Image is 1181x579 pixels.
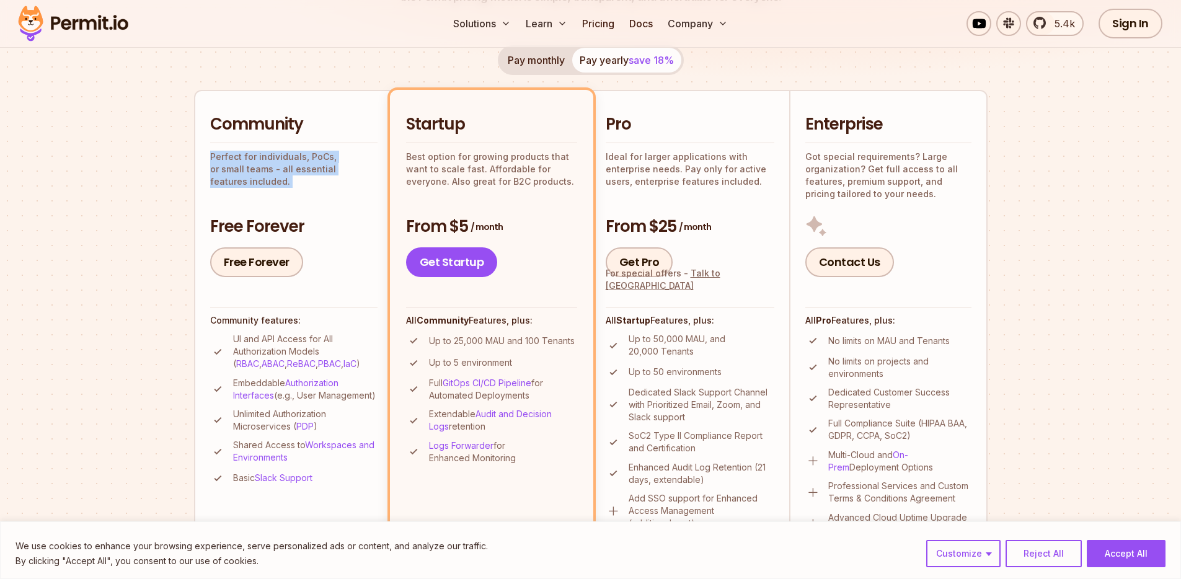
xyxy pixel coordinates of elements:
button: Company [663,11,733,36]
p: Up to 5 environment [429,356,512,369]
p: UI and API Access for All Authorization Models ( , , , , ) [233,333,378,370]
div: For special offers - [606,267,774,292]
h2: Pro [606,113,774,136]
img: Permit logo [12,2,134,45]
p: Dedicated Slack Support Channel with Prioritized Email, Zoom, and Slack support [629,386,774,423]
p: No limits on projects and environments [828,355,971,380]
a: Authorization Interfaces [233,378,338,400]
h3: Free Forever [210,216,378,238]
p: Got special requirements? Large organization? Get full access to all features, premium support, a... [805,151,971,200]
a: Pricing [577,11,619,36]
button: Reject All [1006,540,1082,567]
a: 5.4k [1026,11,1084,36]
h2: Startup [406,113,577,136]
p: Up to 50 environments [629,366,722,378]
button: Pay monthly [500,48,572,73]
p: Extendable retention [429,408,577,433]
p: for Enhanced Monitoring [429,440,577,464]
span: 5.4k [1047,16,1075,31]
a: GitOps CI/CD Pipeline [443,378,531,388]
p: Up to 50,000 MAU, and 20,000 Tenants [629,333,774,358]
a: Audit and Decision Logs [429,409,552,431]
button: Solutions [448,11,516,36]
button: Accept All [1087,540,1166,567]
h2: Community [210,113,378,136]
a: RBAC [236,358,259,369]
p: Full Compliance Suite (HIPAA BAA, GDPR, CCPA, SoC2) [828,417,971,442]
a: Sign In [1099,9,1162,38]
a: IaC [343,358,356,369]
p: By clicking "Accept All", you consent to our use of cookies. [15,554,488,568]
strong: Startup [616,315,650,325]
h3: From $5 [406,216,577,238]
p: Up to 25,000 MAU and 100 Tenants [429,335,575,347]
p: Ideal for larger applications with enterprise needs. Pay only for active users, enterprise featur... [606,151,774,188]
a: Docs [624,11,658,36]
p: Unlimited Authorization Microservices ( ) [233,408,378,433]
p: We use cookies to enhance your browsing experience, serve personalized ads or content, and analyz... [15,539,488,554]
p: SoC2 Type II Compliance Report and Certification [629,430,774,454]
p: Embeddable (e.g., User Management) [233,377,378,402]
a: ABAC [262,358,285,369]
a: Get Startup [406,247,498,277]
a: On-Prem [828,449,908,472]
p: Add SSO support for Enhanced Access Management (additional cost) [629,492,774,529]
p: Shared Access to [233,439,378,464]
p: No limits on MAU and Tenants [828,335,950,347]
p: Advanced Cloud Uptime Upgrade (0.9999% SLA) [828,511,971,536]
p: Professional Services and Custom Terms & Conditions Agreement [828,480,971,505]
p: Perfect for individuals, PoCs, or small teams - all essential features included. [210,151,378,188]
button: Learn [521,11,572,36]
h4: All Features, plus: [606,314,774,327]
p: Enhanced Audit Log Retention (21 days, extendable) [629,461,774,486]
a: Logs Forwarder [429,440,493,451]
p: Dedicated Customer Success Representative [828,386,971,411]
a: PDP [296,421,314,431]
p: Multi-Cloud and Deployment Options [828,449,971,474]
h4: All Features, plus: [406,314,577,327]
h3: From $25 [606,216,774,238]
a: ReBAC [287,358,316,369]
a: Get Pro [606,247,673,277]
h4: All Features, plus: [805,314,971,327]
a: Contact Us [805,247,894,277]
button: Customize [926,540,1001,567]
h2: Enterprise [805,113,971,136]
strong: Pro [816,315,831,325]
span: / month [679,221,711,233]
a: PBAC [318,358,341,369]
p: Full for Automated Deployments [429,377,577,402]
span: / month [471,221,503,233]
a: Free Forever [210,247,303,277]
p: Best option for growing products that want to scale fast. Affordable for everyone. Also great for... [406,151,577,188]
p: Basic [233,472,312,484]
strong: Community [417,315,469,325]
a: Slack Support [255,472,312,483]
h4: Community features: [210,314,378,327]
